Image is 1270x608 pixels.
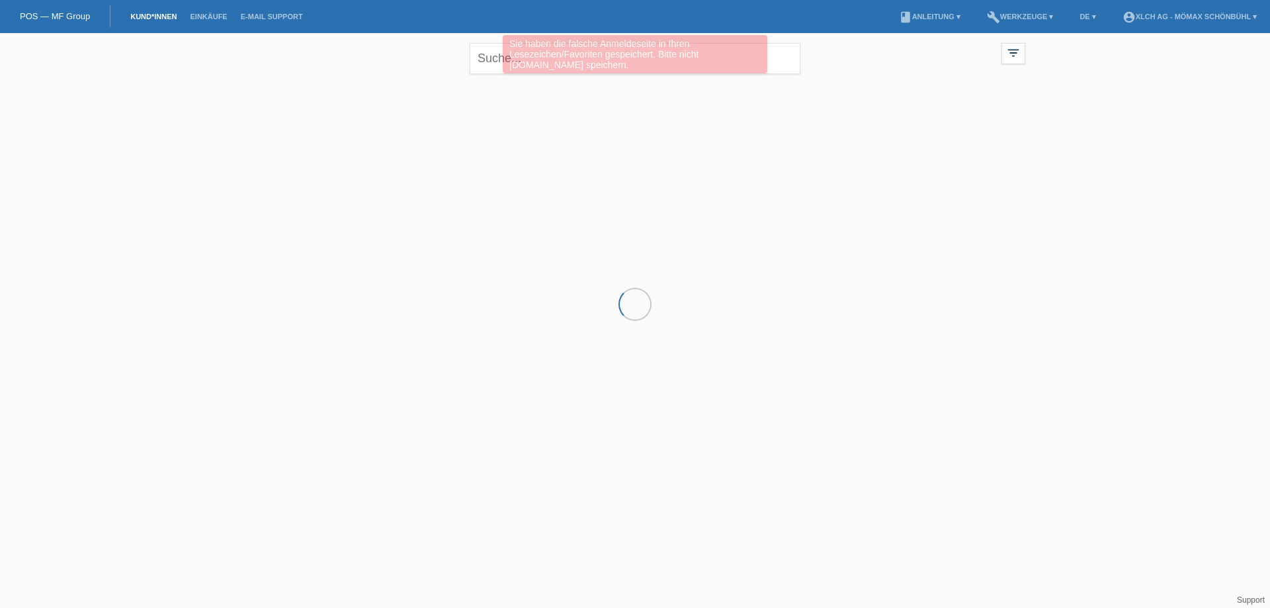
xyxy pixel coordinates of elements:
a: POS — MF Group [20,11,90,21]
a: Einkäufe [183,13,233,21]
a: DE ▾ [1073,13,1102,21]
a: bookAnleitung ▾ [892,13,967,21]
a: Kund*innen [124,13,183,21]
i: book [899,11,912,24]
div: Sie haben die falsche Anmeldeseite in Ihren Lesezeichen/Favoriten gespeichert. Bitte nicht [DOMAI... [503,35,767,73]
i: build [987,11,1000,24]
a: E-Mail Support [234,13,310,21]
a: buildWerkzeuge ▾ [980,13,1060,21]
a: account_circleXLCH AG - Mömax Schönbühl ▾ [1116,13,1263,21]
a: Support [1237,595,1265,605]
i: account_circle [1122,11,1136,24]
